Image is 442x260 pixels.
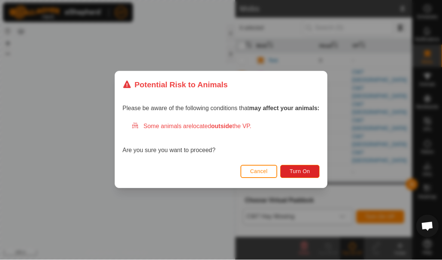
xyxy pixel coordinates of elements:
[211,124,233,130] strong: outside
[249,106,320,112] strong: may affect your animals:
[240,165,278,178] button: Cancel
[250,169,268,175] span: Cancel
[416,215,439,238] div: Open chat
[290,169,310,175] span: Turn On
[192,124,251,130] span: located the VP.
[281,165,320,178] button: Turn On
[122,79,228,91] div: Potential Risk to Animals
[122,106,320,112] span: Please be aware of the following conditions that
[131,123,320,131] div: Some animals are
[122,123,320,155] div: Are you sure you want to proceed?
